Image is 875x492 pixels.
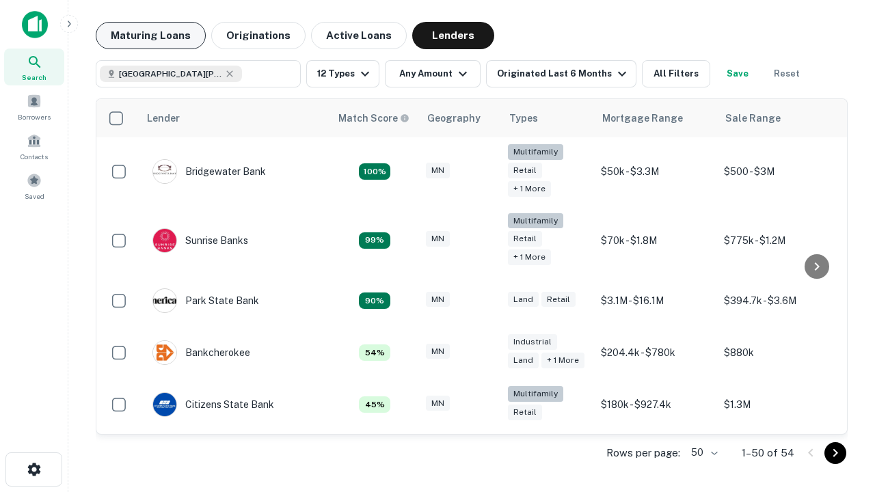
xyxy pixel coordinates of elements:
[606,445,680,461] p: Rows per page:
[147,110,180,126] div: Lender
[765,60,809,87] button: Reset
[541,292,576,307] div: Retail
[152,288,259,313] div: Park State Bank
[717,379,840,430] td: $1.3M
[330,99,419,137] th: Capitalize uses an advanced AI algorithm to match your search with the best lender. The match sco...
[508,213,563,229] div: Multifamily
[508,181,551,197] div: + 1 more
[22,11,48,38] img: capitalize-icon.png
[501,99,594,137] th: Types
[153,289,176,312] img: picture
[153,341,176,364] img: picture
[642,60,710,87] button: All Filters
[717,99,840,137] th: Sale Range
[824,442,846,464] button: Go to next page
[508,144,563,160] div: Multifamily
[716,60,759,87] button: Save your search to get updates of matches that match your search criteria.
[508,334,557,350] div: Industrial
[426,231,450,247] div: MN
[152,340,250,365] div: Bankcherokee
[4,128,64,165] a: Contacts
[508,163,542,178] div: Retail
[359,344,390,361] div: Matching Properties: 6, hasApolloMatch: undefined
[153,229,176,252] img: picture
[338,111,409,126] div: Capitalize uses an advanced AI algorithm to match your search with the best lender. The match sco...
[311,22,407,49] button: Active Loans
[18,111,51,122] span: Borrowers
[4,167,64,204] a: Saved
[412,22,494,49] button: Lenders
[427,110,481,126] div: Geography
[119,68,221,80] span: [GEOGRAPHIC_DATA][PERSON_NAME], [GEOGRAPHIC_DATA], [GEOGRAPHIC_DATA]
[594,275,717,327] td: $3.1M - $16.1M
[594,327,717,379] td: $204.4k - $780k
[152,392,274,417] div: Citizens State Bank
[486,60,636,87] button: Originated Last 6 Months
[426,344,450,359] div: MN
[152,228,248,253] div: Sunrise Banks
[602,110,683,126] div: Mortgage Range
[152,159,266,184] div: Bridgewater Bank
[306,60,379,87] button: 12 Types
[742,445,794,461] p: 1–50 of 54
[717,327,840,379] td: $880k
[497,66,630,82] div: Originated Last 6 Months
[4,88,64,125] a: Borrowers
[508,386,563,402] div: Multifamily
[21,151,48,162] span: Contacts
[22,72,46,83] span: Search
[508,249,551,265] div: + 1 more
[139,99,330,137] th: Lender
[594,379,717,430] td: $180k - $927.4k
[359,396,390,413] div: Matching Properties: 5, hasApolloMatch: undefined
[508,292,539,307] div: Land
[725,110,781,126] div: Sale Range
[717,137,840,206] td: $500 - $3M
[508,405,542,420] div: Retail
[359,232,390,249] div: Matching Properties: 11, hasApolloMatch: undefined
[426,163,450,178] div: MN
[153,393,176,416] img: picture
[594,430,717,482] td: $384k - $2M
[211,22,306,49] button: Originations
[385,60,481,87] button: Any Amount
[359,292,390,309] div: Matching Properties: 10, hasApolloMatch: undefined
[4,49,64,85] a: Search
[717,430,840,482] td: $485k - $519.9k
[686,443,720,463] div: 50
[426,292,450,307] div: MN
[509,110,538,126] div: Types
[153,160,176,183] img: picture
[594,137,717,206] td: $50k - $3.3M
[508,231,542,247] div: Retail
[419,99,501,137] th: Geography
[25,191,44,202] span: Saved
[717,275,840,327] td: $394.7k - $3.6M
[717,206,840,275] td: $775k - $1.2M
[359,163,390,180] div: Matching Properties: 20, hasApolloMatch: undefined
[594,99,717,137] th: Mortgage Range
[338,111,407,126] h6: Match Score
[426,396,450,411] div: MN
[96,22,206,49] button: Maturing Loans
[508,353,539,368] div: Land
[807,339,875,405] iframe: Chat Widget
[594,206,717,275] td: $70k - $1.8M
[541,353,584,368] div: + 1 more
